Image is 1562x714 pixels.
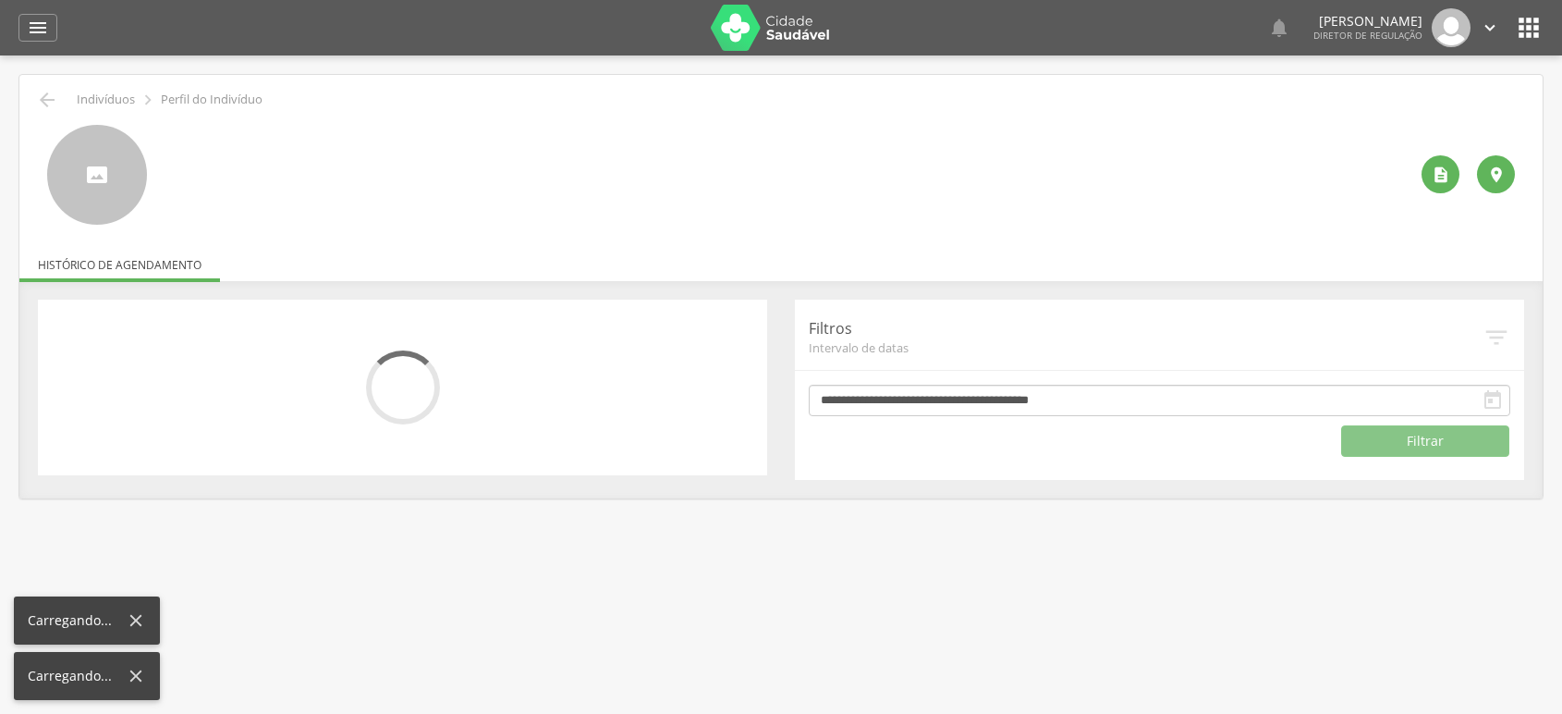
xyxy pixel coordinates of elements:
i:  [1487,166,1506,184]
i:  [138,90,158,110]
p: [PERSON_NAME] [1313,15,1422,28]
i: Voltar [36,89,58,111]
div: Carregando... [28,667,126,685]
i:  [27,17,49,39]
i:  [1514,13,1544,43]
i:  [1482,389,1504,412]
a:  [1480,8,1500,47]
i:  [1268,17,1290,39]
div: Ver histórico de cadastramento [1422,155,1459,193]
button: Filtrar [1341,425,1509,457]
i:  [1432,166,1450,184]
div: Localização [1477,155,1515,193]
div: Carregando... [28,611,126,630]
span: Intervalo de datas [809,339,1483,356]
p: Perfil do Indivíduo [161,92,262,107]
i:  [1483,324,1510,351]
p: Filtros [809,318,1483,339]
a:  [18,14,57,42]
p: Indivíduos [77,92,135,107]
a:  [1268,8,1290,47]
span: Diretor de regulação [1313,29,1422,42]
i:  [1480,18,1500,38]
